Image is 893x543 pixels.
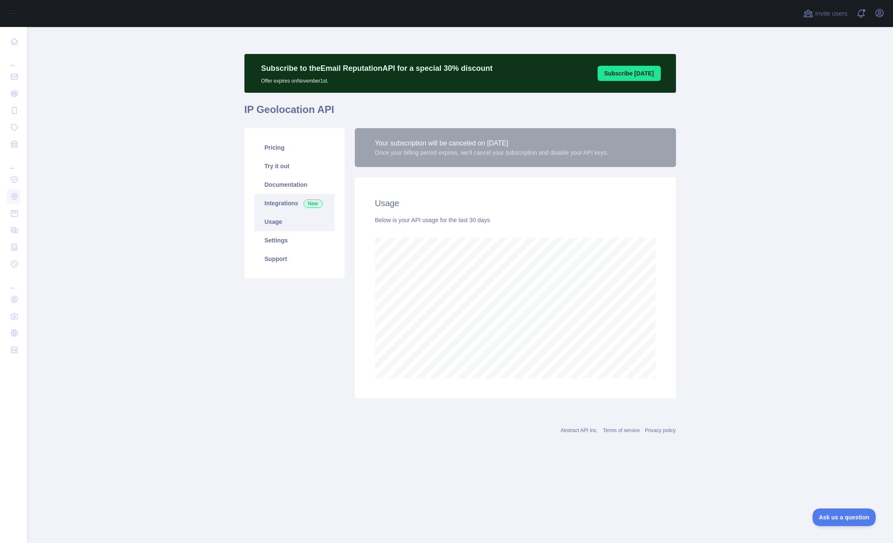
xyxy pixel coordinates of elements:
a: Pricing [255,138,335,157]
div: ... [7,153,20,170]
iframe: Toggle Customer Support [813,508,876,526]
a: Abstract API Inc. [560,427,598,433]
a: Integrations New [255,194,335,212]
p: Offer expires on November 1st. [261,74,493,84]
a: Support [255,250,335,268]
h2: Usage [375,197,656,209]
a: Usage [255,212,335,231]
a: Settings [255,231,335,250]
a: Try it out [255,157,335,175]
a: Documentation [255,175,335,194]
div: Below is your API usage for the last 30 days [375,216,656,224]
h1: IP Geolocation API [244,103,676,123]
span: New [303,199,323,208]
div: Your subscription will be canceled on [DATE] [375,138,609,148]
button: Subscribe [DATE] [598,66,661,81]
button: Invite users [802,7,849,20]
p: Subscribe to the Email Reputation API for a special 30 % discount [261,62,493,74]
a: Privacy policy [645,427,676,433]
a: Terms of service [603,427,640,433]
div: Once your billing period expires, we'll cancel your subscription and disable your API keys. [375,148,609,157]
span: Invite users [815,9,847,19]
div: ... [7,273,20,290]
div: ... [7,51,20,67]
